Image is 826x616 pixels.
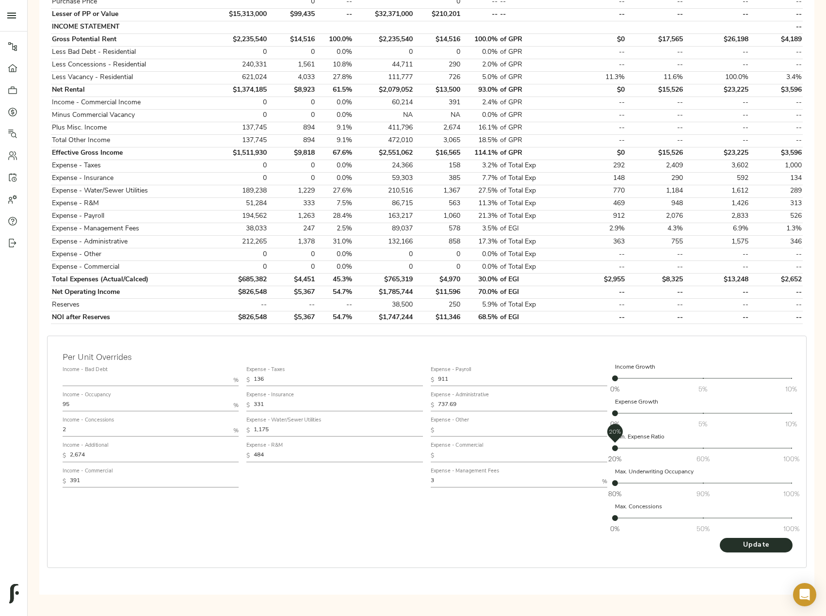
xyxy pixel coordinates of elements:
td: 30.0% [462,274,499,286]
td: 912 [563,210,626,223]
td: 132,166 [353,236,414,248]
td: 391 [414,97,462,109]
td: 0.0% [462,261,499,274]
td: 469 [563,197,626,210]
td: -- [750,134,803,147]
td: Expense - Management Fees [51,223,210,235]
td: 2,833 [684,210,750,223]
td: 770 [563,185,626,197]
td: 31.0% [316,236,353,248]
td: Expense - Other [51,248,210,261]
td: 158 [414,160,462,172]
span: 100% [783,524,799,534]
td: 0 [414,46,462,59]
td: 0 [210,97,268,109]
td: of GPR [499,71,563,84]
td: 0.0% [316,109,353,122]
td: 621,024 [210,71,268,84]
td: 1,575 [684,236,750,248]
td: Plus Misc. Income [51,122,210,134]
td: 346 [750,236,803,248]
td: 0 [268,97,316,109]
td: $3,596 [750,147,803,160]
td: -- [750,97,803,109]
label: Expense - Taxes [246,367,285,373]
td: -- [563,97,626,109]
td: 7.7% [462,172,499,185]
td: Expense - Administrative [51,236,210,248]
td: 148 [563,172,626,185]
td: $23,225 [684,84,750,97]
td: 6.9% [684,223,750,235]
td: 45.3% [316,274,353,286]
td: 3.4% [750,71,803,84]
td: 240,331 [210,59,268,71]
td: 16.1% [462,122,499,134]
td: of EGI [499,274,563,286]
td: 472,010 [353,134,414,147]
td: 755 [626,236,684,248]
td: 24,366 [353,160,414,172]
td: Total Expenses (Actual/Calced) [51,274,210,286]
td: 137,745 [210,134,268,147]
td: of GPR [499,109,563,122]
td: $13,248 [684,274,750,286]
td: 212,265 [210,236,268,248]
td: 858 [414,236,462,248]
td: 1,229 [268,185,316,197]
td: -- [563,46,626,59]
td: 100.0% [316,33,353,46]
td: Expense - Commercial [51,261,210,274]
td: 9.1% [316,122,353,134]
td: -- [563,122,626,134]
td: 0 [414,261,462,274]
td: 44,711 [353,59,414,71]
td: 0 [353,46,414,59]
td: $16,565 [414,147,462,160]
td: 0.0% [316,97,353,109]
td: 0 [268,261,316,274]
td: 333 [268,197,316,210]
td: -- [316,8,353,21]
td: $2,235,540 [353,33,414,46]
td: 1.3% [750,223,803,235]
td: 2,409 [626,160,684,172]
td: 27.6% [316,185,353,197]
span: 60% [696,454,710,464]
td: INCOME STATEMENT [51,21,210,33]
td: $685,382 [210,274,268,286]
span: 5% [698,384,707,394]
span: 0% [610,384,619,394]
td: Expense - Payroll [51,210,210,223]
td: Lesser of PP or Value [51,8,210,21]
td: Less Concessions - Residential [51,59,210,71]
td: Total Other Income [51,134,210,147]
td: $8,325 [626,274,684,286]
td: -- [684,59,750,71]
button: Update [720,538,793,552]
td: 0 [210,248,268,261]
td: 0 [268,46,316,59]
span: 90% [696,489,710,499]
td: 1,060 [414,210,462,223]
td: Less Bad Debt - Residential [51,46,210,59]
td: 2.9% [563,223,626,235]
td: -- [626,261,684,274]
td: 0 [353,248,414,261]
label: Expense - Water/Sewer Utilities [246,418,322,423]
label: Expense - Commercial [431,443,483,449]
td: $5,367 [268,286,316,299]
td: 28.4% [316,210,353,223]
td: 290 [626,172,684,185]
td: Minus Commercial Vacancy [51,109,210,122]
td: 100.0% [462,33,499,46]
td: 363 [563,236,626,248]
td: 0.0% [316,261,353,274]
td: 93.0% [462,84,499,97]
td: 0.0% [462,46,499,59]
td: 134 [750,172,803,185]
td: of GPR [499,122,563,134]
td: 726 [414,71,462,84]
td: 247 [268,223,316,235]
td: of Total Exp [499,210,563,223]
